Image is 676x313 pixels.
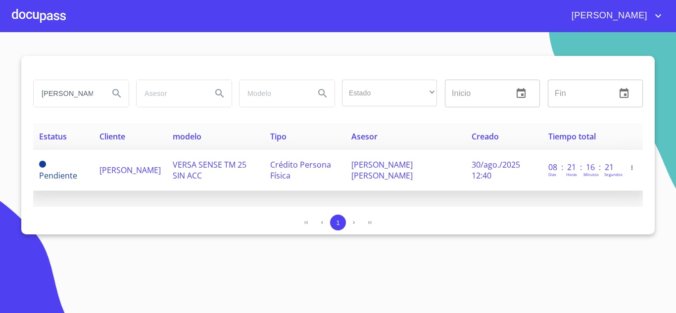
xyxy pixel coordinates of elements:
span: Tiempo total [548,131,596,142]
span: 1 [336,219,339,226]
p: Horas [566,172,577,177]
span: Tipo [270,131,287,142]
p: Dias [548,172,556,177]
span: VERSA SENSE TM 25 SIN ACC [173,159,246,181]
p: Minutos [583,172,599,177]
button: 1 [330,215,346,230]
input: search [137,80,204,107]
span: Crédito Persona Física [270,159,331,181]
button: Search [311,82,335,105]
span: Estatus [39,131,67,142]
span: Pendiente [39,170,77,181]
button: Search [208,82,232,105]
p: Segundos [604,172,623,177]
div: ​ [342,80,437,106]
input: search [240,80,307,107]
button: Search [105,82,129,105]
p: 08 : 21 : 16 : 21 [548,162,615,173]
input: search [34,80,101,107]
span: Cliente [99,131,125,142]
span: Creado [472,131,499,142]
span: [PERSON_NAME] [564,8,652,24]
span: 30/ago./2025 12:40 [472,159,520,181]
span: [PERSON_NAME] [PERSON_NAME] [351,159,413,181]
button: account of current user [564,8,664,24]
span: Asesor [351,131,378,142]
span: modelo [173,131,201,142]
span: [PERSON_NAME] [99,165,161,176]
span: Pendiente [39,161,46,168]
